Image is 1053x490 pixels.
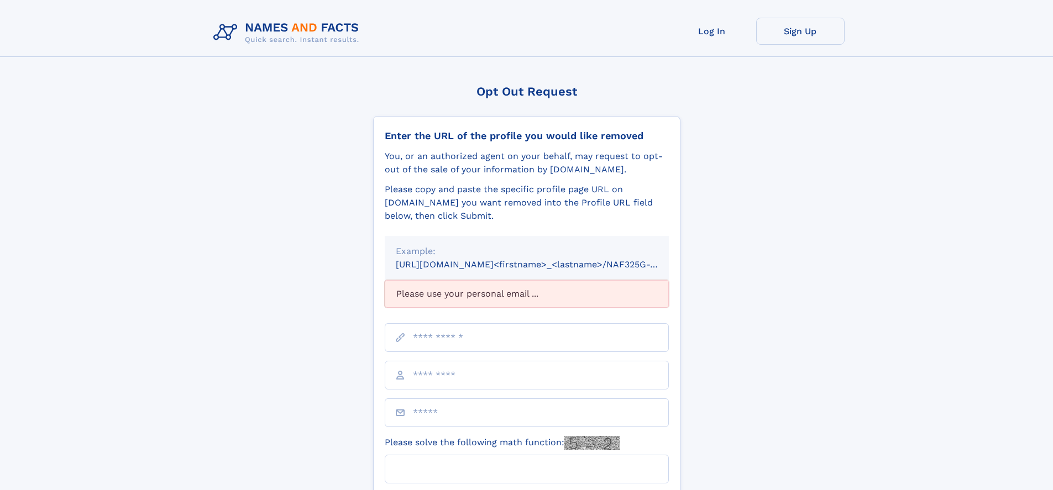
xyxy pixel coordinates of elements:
div: Please copy and paste the specific profile page URL on [DOMAIN_NAME] you want removed into the Pr... [385,183,669,223]
div: Example: [396,245,658,258]
div: Enter the URL of the profile you would like removed [385,130,669,142]
a: Sign Up [756,18,845,45]
small: [URL][DOMAIN_NAME]<firstname>_<lastname>/NAF325G-xxxxxxxx [396,259,690,270]
label: Please solve the following math function: [385,436,620,450]
img: Logo Names and Facts [209,18,368,48]
div: Opt Out Request [373,85,680,98]
div: You, or an authorized agent on your behalf, may request to opt-out of the sale of your informatio... [385,150,669,176]
a: Log In [668,18,756,45]
div: Please use your personal email ... [385,280,669,308]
